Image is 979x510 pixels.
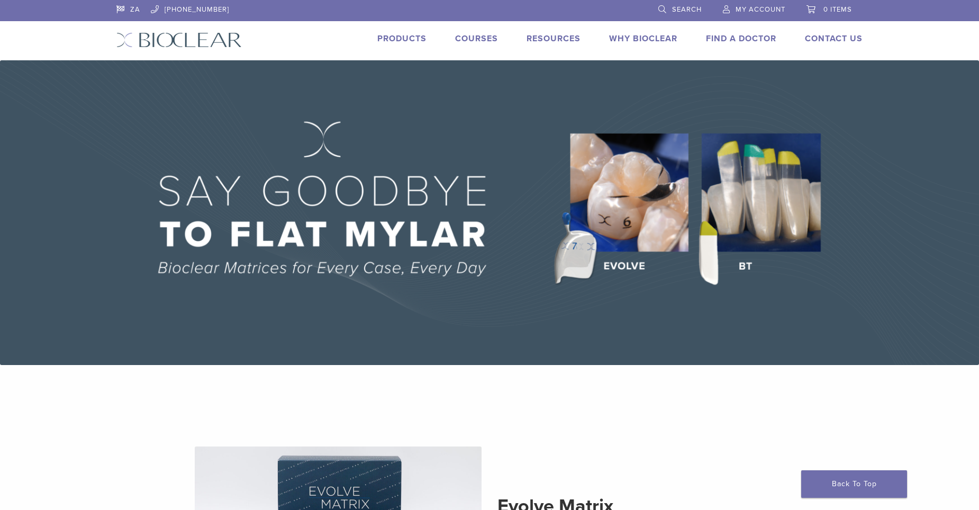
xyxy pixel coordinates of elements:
a: Why Bioclear [609,33,677,44]
a: Contact Us [805,33,863,44]
a: Products [377,33,427,44]
span: Search [672,5,702,14]
a: Find A Doctor [706,33,776,44]
a: Courses [455,33,498,44]
a: Resources [527,33,581,44]
img: Bioclear [116,32,242,48]
span: My Account [736,5,785,14]
span: 0 items [823,5,852,14]
a: Back To Top [801,470,907,498]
